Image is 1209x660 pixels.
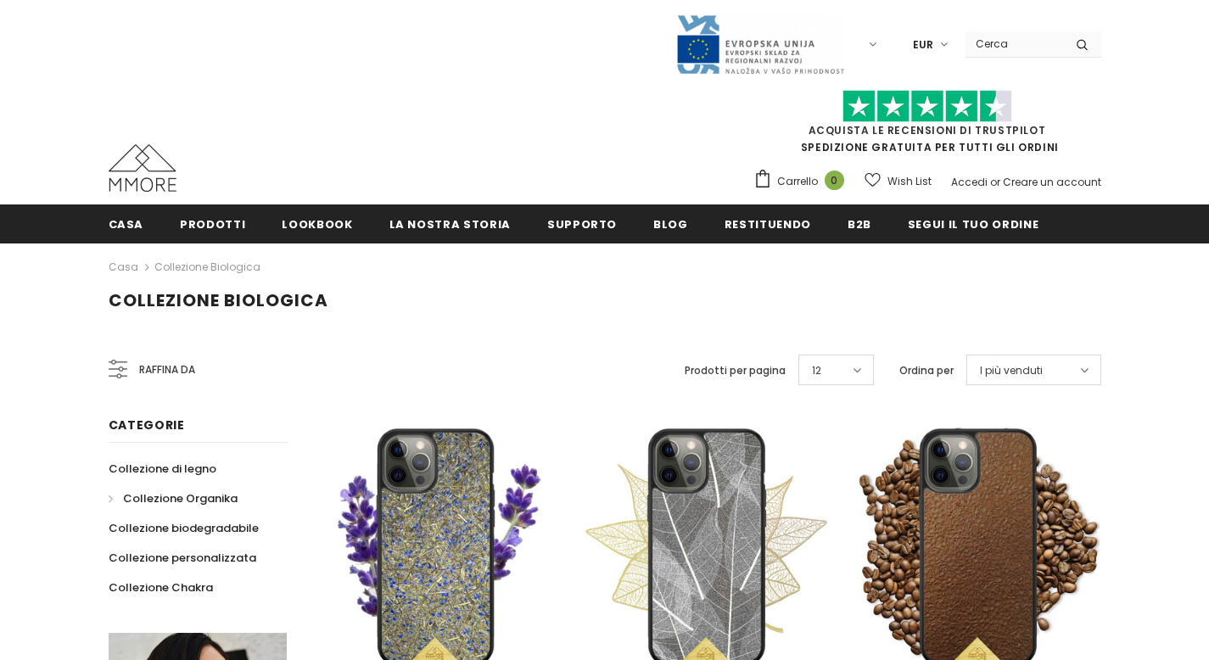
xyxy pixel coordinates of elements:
span: EUR [913,36,933,53]
a: Segui il tuo ordine [908,204,1038,243]
a: Collezione Organika [109,484,238,513]
span: B2B [848,216,871,232]
a: Javni Razpis [675,36,845,51]
span: SPEDIZIONE GRATUITA PER TUTTI GLI ORDINI [753,98,1101,154]
img: Casi MMORE [109,144,176,192]
img: Fidati di Pilot Stars [842,90,1012,123]
input: Search Site [966,31,1063,56]
a: Acquista le recensioni di TrustPilot [809,123,1046,137]
a: Lookbook [282,204,352,243]
img: Javni Razpis [675,14,845,76]
a: Collezione personalizzata [109,543,256,573]
span: Categorie [109,417,185,433]
a: Carrello 0 [753,169,853,194]
span: Casa [109,216,144,232]
span: 12 [812,362,821,379]
span: I più venduti [980,362,1043,379]
span: Segui il tuo ordine [908,216,1038,232]
span: Collezione Chakra [109,579,213,596]
span: La nostra storia [389,216,511,232]
a: Collezione biodegradabile [109,513,259,543]
label: Ordina per [899,362,954,379]
a: B2B [848,204,871,243]
a: Casa [109,204,144,243]
span: Blog [653,216,688,232]
a: Blog [653,204,688,243]
a: Collezione di legno [109,454,216,484]
span: supporto [547,216,617,232]
span: Collezione di legno [109,461,216,477]
span: Prodotti [180,216,245,232]
a: Accedi [951,175,988,189]
a: Restituendo [725,204,811,243]
span: Collezione personalizzata [109,550,256,566]
a: La nostra storia [389,204,511,243]
a: Wish List [865,166,932,196]
a: Casa [109,257,138,277]
label: Prodotti per pagina [685,362,786,379]
a: supporto [547,204,617,243]
a: Prodotti [180,204,245,243]
span: Wish List [887,173,932,190]
span: Lookbook [282,216,352,232]
span: Collezione biologica [109,288,328,312]
span: Collezione biodegradabile [109,520,259,536]
span: 0 [825,171,844,190]
span: Carrello [777,173,818,190]
a: Collezione Chakra [109,573,213,602]
a: Creare un account [1003,175,1101,189]
span: Raffina da [139,361,195,379]
a: Collezione biologica [154,260,260,274]
span: Collezione Organika [123,490,238,506]
span: or [990,175,1000,189]
span: Restituendo [725,216,811,232]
